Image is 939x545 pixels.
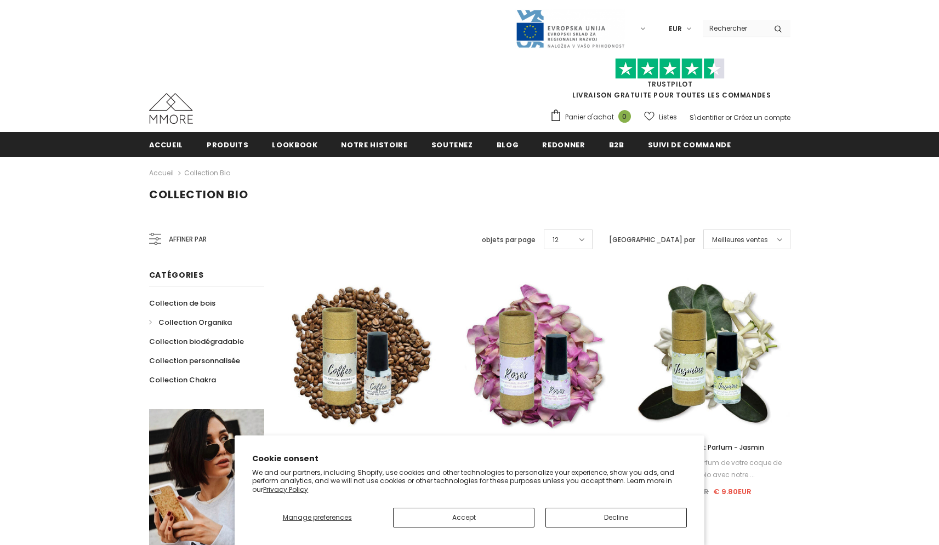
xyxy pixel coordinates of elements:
[545,508,687,527] button: Decline
[283,513,352,522] span: Manage preferences
[149,375,216,385] span: Collection Chakra
[207,132,248,157] a: Produits
[149,370,216,389] a: Collection Chakra
[659,112,677,123] span: Listes
[670,486,709,497] span: € 11.90EUR
[497,132,519,157] a: Blog
[542,140,585,150] span: Redonner
[341,132,407,157] a: Notre histoire
[149,351,240,370] a: Collection personnalisée
[725,113,732,122] span: or
[648,140,731,150] span: Suivi de commande
[393,508,534,527] button: Accept
[565,112,614,123] span: Panier d'achat
[497,140,519,150] span: Blog
[631,457,790,481] div: Rafraîchissez le parfum de votre coque de téléphone bio avec notre ...
[690,113,724,122] a: S'identifier
[149,355,240,366] span: Collection personnalisée
[149,93,193,124] img: Cas MMORE
[515,9,625,49] img: Javni Razpis
[149,132,184,157] a: Accueil
[207,140,248,150] span: Produits
[149,187,248,202] span: Collection Bio
[657,443,764,452] span: Rafraîchissant Parfum - Jasmin
[149,294,215,313] a: Collection de bois
[609,132,624,157] a: B2B
[149,269,204,280] span: Catégories
[272,132,317,157] a: Lookbook
[515,24,625,33] a: Javni Razpis
[733,113,790,122] a: Créez un compte
[272,140,317,150] span: Lookbook
[341,140,407,150] span: Notre histoire
[252,453,687,464] h2: Cookie consent
[542,132,585,157] a: Redonner
[184,168,230,177] a: Collection Bio
[712,234,768,245] span: Meilleures ventes
[431,140,473,150] span: soutenez
[609,234,695,245] label: [GEOGRAPHIC_DATA] par
[149,332,244,351] a: Collection biodégradable
[648,132,731,157] a: Suivi de commande
[482,234,536,245] label: objets par page
[618,110,631,123] span: 0
[252,508,382,527] button: Manage preferences
[252,468,687,494] p: We and our partners, including Shopify, use cookies and other technologies to personalize your ex...
[431,132,473,157] a: soutenez
[647,79,693,89] a: TrustPilot
[644,107,677,127] a: Listes
[169,233,207,245] span: Affiner par
[149,140,184,150] span: Accueil
[669,24,682,35] span: EUR
[609,140,624,150] span: B2B
[149,298,215,308] span: Collection de bois
[631,441,790,454] a: Rafraîchissant Parfum - Jasmin
[550,109,636,125] a: Panier d'achat 0
[615,58,725,79] img: Faites confiance aux étoiles pilotes
[703,20,766,36] input: Search Site
[149,167,174,180] a: Accueil
[550,63,790,100] span: LIVRAISON GRATUITE POUR TOUTES LES COMMANDES
[149,313,232,332] a: Collection Organika
[553,234,559,245] span: 12
[263,485,308,494] a: Privacy Policy
[713,486,752,497] span: € 9.80EUR
[149,336,244,347] span: Collection biodégradable
[158,317,232,328] span: Collection Organika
